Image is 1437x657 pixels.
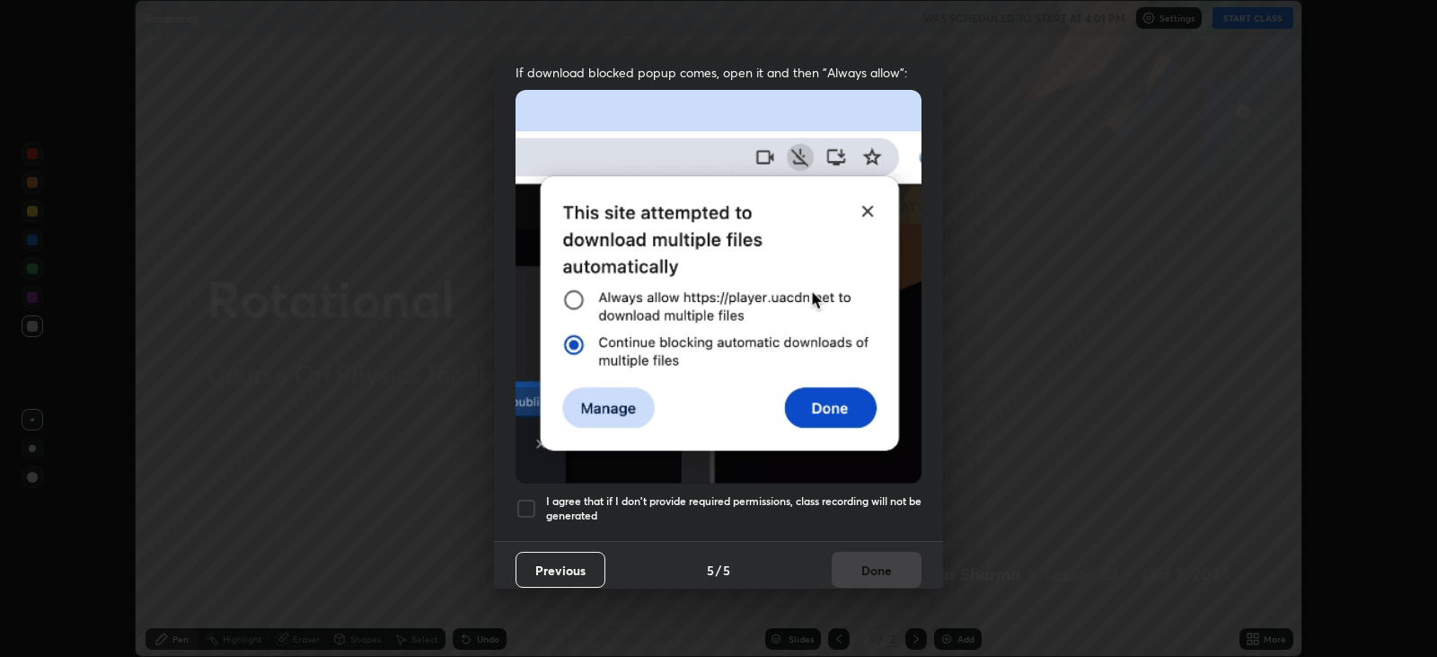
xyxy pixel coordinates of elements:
h5: I agree that if I don't provide required permissions, class recording will not be generated [546,494,921,522]
span: If download blocked popup comes, open it and then "Always allow": [516,64,921,81]
h4: / [716,561,721,580]
h4: 5 [723,561,730,580]
button: Previous [516,552,605,588]
h4: 5 [707,561,714,580]
img: downloads-permission-blocked.gif [516,90,921,483]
